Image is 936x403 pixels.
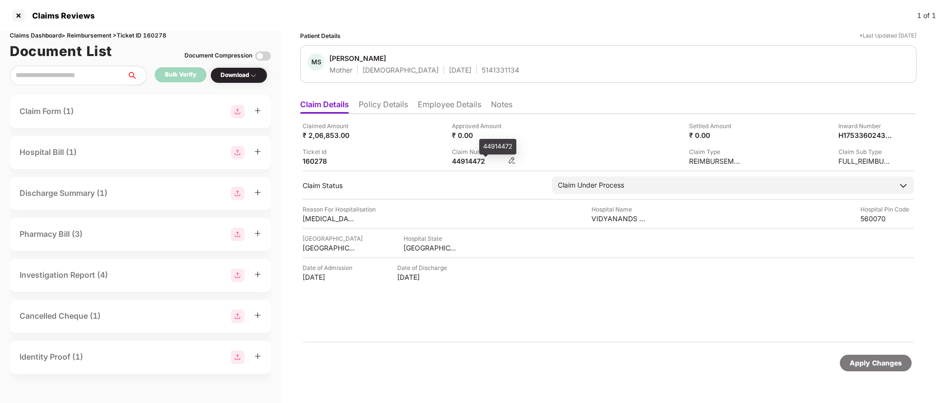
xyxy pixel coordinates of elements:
[418,99,481,114] li: Employee Details
[303,156,356,166] div: 160278
[689,147,743,156] div: Claim Type
[303,263,356,272] div: Date of Admission
[231,187,244,200] img: svg+xml;base64,PHN2ZyBpZD0iR3JvdXBfMjg4MTMiIGRhdGEtbmFtZT0iR3JvdXAgMjg4MTMiIHhtbG5zPSJodHRwOi8vd3...
[397,272,451,282] div: [DATE]
[838,131,892,140] div: H1753360243848100022
[10,31,271,40] div: Claims Dashboard > Reimbursement > Ticket ID 160278
[254,312,261,319] span: plus
[231,105,244,118] img: svg+xml;base64,PHN2ZyBpZD0iR3JvdXBfMjg4MTMiIGRhdGEtbmFtZT0iR3JvdXAgMjg4MTMiIHhtbG5zPSJodHRwOi8vd3...
[254,353,261,360] span: plus
[479,139,516,154] div: 44914472
[689,121,743,131] div: Settled Amount
[449,65,471,75] div: [DATE]
[20,187,107,199] div: Discharge Summary (1)
[255,48,271,64] img: svg+xml;base64,PHN2ZyBpZD0iVG9nZ2xlLTMyeDMyIiB4bWxucz0iaHR0cDovL3d3dy53My5vcmcvMjAwMC9zdmciIHdpZH...
[860,205,914,214] div: Hospital Pin Code
[329,54,386,63] div: [PERSON_NAME]
[165,70,196,79] div: Bulk Verify
[221,71,257,80] div: Download
[303,234,363,243] div: [GEOGRAPHIC_DATA]
[254,189,261,196] span: plus
[303,131,356,140] div: ₹ 2,06,853.00
[20,105,74,117] div: Claim Form (1)
[689,131,743,140] div: ₹ 0.00
[254,271,261,278] span: plus
[231,228,244,241] img: svg+xml;base64,PHN2ZyBpZD0iR3JvdXBfMjg4MTMiIGRhdGEtbmFtZT0iR3JvdXAgMjg4MTMiIHhtbG5zPSJodHRwOi8vd3...
[184,51,252,60] div: Document Compression
[26,11,95,20] div: Claims Reviews
[20,351,83,363] div: Identity Proof (1)
[359,99,408,114] li: Policy Details
[329,65,352,75] div: Mother
[838,121,892,131] div: Inward Number
[508,156,516,164] img: svg+xml;base64,PHN2ZyBpZD0iRWRpdC0zMngzMiIgeG1sbnM9Imh0dHA6Ly93d3cudzMub3JnLzIwMDAvc3ZnIiB3aWR0aD...
[300,31,341,40] div: Patient Details
[231,309,244,323] img: svg+xml;base64,PHN2ZyBpZD0iR3JvdXBfMjg4MTMiIGRhdGEtbmFtZT0iR3JvdXAgMjg4MTMiIHhtbG5zPSJodHRwOi8vd3...
[303,214,356,223] div: [MEDICAL_DATA] with Adenonyosis Uterus with IUID in Situ
[838,147,892,156] div: Claim Sub Type
[231,146,244,159] img: svg+xml;base64,PHN2ZyBpZD0iR3JvdXBfMjg4MTMiIGRhdGEtbmFtZT0iR3JvdXAgMjg4MTMiIHhtbG5zPSJodHRwOi8vd3...
[491,99,512,114] li: Notes
[363,65,439,75] div: [DEMOGRAPHIC_DATA]
[558,180,624,191] div: Claim Under Process
[860,214,914,223] div: 560070
[300,99,349,114] li: Claim Details
[397,263,451,272] div: Date of Discharge
[303,272,356,282] div: [DATE]
[591,205,645,214] div: Hospital Name
[307,54,325,71] div: MS
[850,358,902,368] div: Apply Changes
[254,107,261,114] span: plus
[303,181,542,190] div: Claim Status
[20,228,82,240] div: Pharmacy Bill (3)
[404,234,457,243] div: Hospital State
[20,146,77,158] div: Hospital Bill (1)
[303,205,376,214] div: Reason For Hospitalisation
[20,310,101,322] div: Cancelled Cheque (1)
[10,40,112,62] h1: Document List
[452,121,506,131] div: Approved Amount
[452,147,516,156] div: Claim Number
[126,66,147,85] button: search
[917,10,936,21] div: 1 of 1
[689,156,743,166] div: REIMBURSEMENT
[482,65,519,75] div: 5141331134
[303,121,356,131] div: Claimed Amount
[452,156,506,166] div: 44914472
[254,148,261,155] span: plus
[231,269,244,282] img: svg+xml;base64,PHN2ZyBpZD0iR3JvdXBfMjg4MTMiIGRhdGEtbmFtZT0iR3JvdXAgMjg4MTMiIHhtbG5zPSJodHRwOi8vd3...
[20,269,108,281] div: Investigation Report (4)
[591,214,645,223] div: VIDYANANDS SURGICAL HOSPITAL PVT LTD
[249,72,257,79] img: svg+xml;base64,PHN2ZyBpZD0iRHJvcGRvd24tMzJ4MzIiIHhtbG5zPSJodHRwOi8vd3d3LnczLm9yZy8yMDAwL3N2ZyIgd2...
[231,350,244,364] img: svg+xml;base64,PHN2ZyBpZD0iR3JvdXBfMjg4MTMiIGRhdGEtbmFtZT0iR3JvdXAgMjg4MTMiIHhtbG5zPSJodHRwOi8vd3...
[404,243,457,252] div: [GEOGRAPHIC_DATA]
[898,181,908,191] img: downArrowIcon
[303,147,356,156] div: Ticket Id
[859,31,916,40] div: *Last Updated [DATE]
[838,156,892,166] div: FULL_REIMBURSEMENT
[254,230,261,237] span: plus
[303,243,356,252] div: [GEOGRAPHIC_DATA]
[126,72,146,79] span: search
[452,131,506,140] div: ₹ 0.00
